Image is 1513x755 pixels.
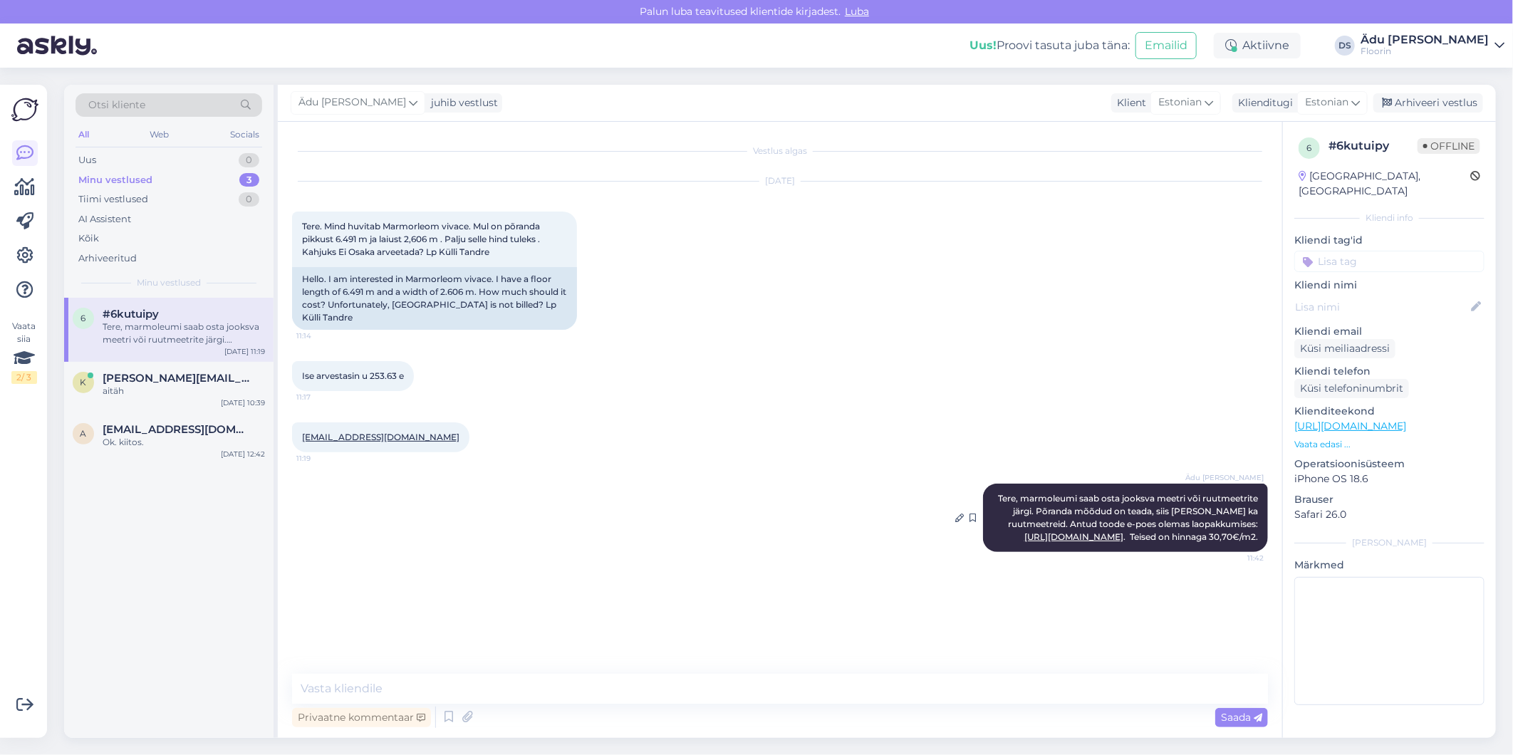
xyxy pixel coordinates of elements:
[1294,457,1485,472] p: Operatsioonisüsteem
[1294,251,1485,272] input: Lisa tag
[1294,379,1409,398] div: Küsi telefoninumbrit
[1294,438,1485,451] p: Vaata edasi ...
[292,267,577,330] div: Hello. I am interested in Marmorleom vivace. I have a floor length of 6.491 m and a width of 2.60...
[1135,32,1197,59] button: Emailid
[11,320,37,384] div: Vaata siia
[239,192,259,207] div: 0
[103,423,251,436] span: ari.kokko2@gmail.com
[969,37,1130,54] div: Proovi tasuta juba täna:
[1418,138,1480,154] span: Offline
[1295,299,1468,315] input: Lisa nimi
[1305,95,1348,110] span: Estonian
[1294,324,1485,339] p: Kliendi email
[1373,93,1483,113] div: Arhiveeri vestlus
[78,231,99,246] div: Kõik
[221,449,265,459] div: [DATE] 12:42
[1329,137,1418,155] div: # 6kutuipy
[1210,553,1264,563] span: 11:42
[1361,34,1489,46] div: Ädu [PERSON_NAME]
[302,221,542,257] span: Tere. Mind huvitab Marmorleom vivace. Mul on põranda pikkust 6.491 m ja laiust 2,606 m . Palju se...
[296,392,350,402] span: 11:17
[1185,472,1264,483] span: Ädu [PERSON_NAME]
[1294,212,1485,224] div: Kliendi info
[1111,95,1146,110] div: Klient
[239,173,259,187] div: 3
[425,95,498,110] div: juhib vestlust
[1294,420,1406,432] a: [URL][DOMAIN_NAME]
[1294,339,1395,358] div: Küsi meiliaadressi
[292,145,1268,157] div: Vestlus algas
[227,125,262,144] div: Socials
[103,308,159,321] span: #6kutuipy
[78,173,152,187] div: Minu vestlused
[292,708,431,727] div: Privaatne kommentaar
[1294,404,1485,419] p: Klienditeekond
[1294,472,1485,486] p: iPhone OS 18.6
[88,98,145,113] span: Otsi kliente
[296,330,350,341] span: 11:14
[969,38,997,52] b: Uus!
[78,212,131,226] div: AI Assistent
[103,321,265,346] div: Tere, marmoleumi saab osta jooksva meetri või ruutmeetrite järgi. Põranda mõõdud on teada, siis [...
[147,125,172,144] div: Web
[78,251,137,266] div: Arhiveeritud
[1294,536,1485,549] div: [PERSON_NAME]
[239,153,259,167] div: 0
[78,153,96,167] div: Uus
[1307,142,1312,153] span: 6
[1361,34,1504,57] a: Ädu [PERSON_NAME]Floorin
[1294,364,1485,379] p: Kliendi telefon
[1294,558,1485,573] p: Märkmed
[1232,95,1293,110] div: Klienditugi
[298,95,406,110] span: Ädu [PERSON_NAME]
[1294,278,1485,293] p: Kliendi nimi
[1294,507,1485,522] p: Safari 26.0
[78,192,148,207] div: Tiimi vestlused
[103,385,265,397] div: aitäh
[1221,711,1262,724] span: Saada
[1158,95,1202,110] span: Estonian
[80,377,87,387] span: k
[11,371,37,384] div: 2 / 3
[998,493,1260,542] span: Tere, marmoleumi saab osta jooksva meetri või ruutmeetrite järgi. Põranda mõõdud on teada, siis [...
[841,5,873,18] span: Luba
[1299,169,1470,199] div: [GEOGRAPHIC_DATA], [GEOGRAPHIC_DATA]
[1294,492,1485,507] p: Brauser
[1335,36,1355,56] div: DS
[81,313,86,323] span: 6
[1361,46,1489,57] div: Floorin
[103,372,251,385] span: kathlyn.vahter@huum.eu
[103,436,265,449] div: Ok. kiitos.
[292,175,1268,187] div: [DATE]
[296,453,350,464] span: 11:19
[80,428,87,439] span: a
[76,125,92,144] div: All
[11,96,38,123] img: Askly Logo
[224,346,265,357] div: [DATE] 11:19
[137,276,201,289] span: Minu vestlused
[1214,33,1301,58] div: Aktiivne
[302,432,459,442] a: [EMAIL_ADDRESS][DOMAIN_NAME]
[302,370,404,381] span: Ise arvestasin u 253.63 e
[221,397,265,408] div: [DATE] 10:39
[1294,233,1485,248] p: Kliendi tag'id
[1024,531,1123,542] a: [URL][DOMAIN_NAME]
